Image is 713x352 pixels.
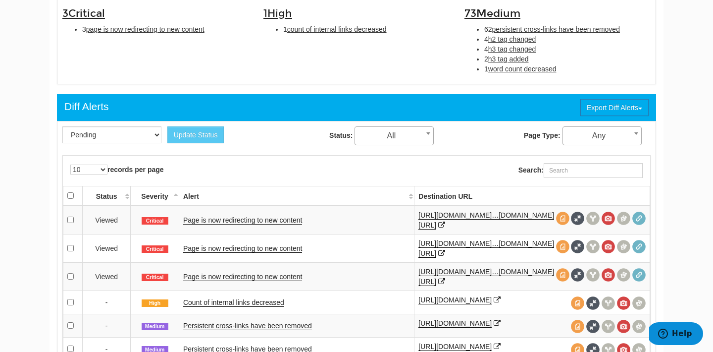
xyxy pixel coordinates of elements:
[586,268,600,282] span: View headers
[562,126,642,145] span: Any
[586,296,600,310] span: Full Source Diff
[142,245,168,253] span: Critical
[484,54,651,64] li: 2
[632,240,646,253] span: Redirect chain
[571,296,584,310] span: View source
[632,212,646,225] span: Redirect chain
[556,240,569,253] span: View source
[488,45,536,53] span: h3 tag changed
[488,35,536,43] span: h2 tag changed
[70,165,107,175] select: records per page
[556,268,569,282] span: View source
[62,7,105,20] span: 3
[64,99,108,114] div: Diff Alerts
[283,24,450,34] li: 1
[183,273,302,281] a: Page is now redirecting to new content
[563,129,641,143] span: Any
[83,186,131,206] th: Status: activate to sort column ascending
[355,126,434,145] span: All
[142,217,168,225] span: Critical
[617,320,630,333] span: View screenshot
[484,34,651,44] li: 4
[617,296,630,310] span: View screenshot
[68,7,105,20] span: Critical
[142,299,168,307] span: High
[586,320,600,333] span: Full Source Diff
[83,206,131,235] td: Viewed
[82,24,249,34] li: 3
[571,212,584,225] span: Full Source Diff
[602,268,615,282] span: View screenshot
[418,296,492,304] a: [URL][DOMAIN_NAME]
[617,240,630,253] span: Compare screenshots
[142,274,168,282] span: Critical
[484,64,651,74] li: 1
[556,212,569,225] span: View source
[86,25,204,33] span: page is now redirecting to new content
[418,343,492,351] a: [URL][DOMAIN_NAME]
[492,25,620,33] span: persistent cross-links have been removed
[83,262,131,291] td: Viewed
[263,7,292,20] span: 1
[267,7,292,20] span: High
[571,240,584,253] span: Full Source Diff
[183,244,302,253] a: Page is now redirecting to new content
[83,314,131,337] td: -
[586,240,600,253] span: View headers
[602,212,615,225] span: View screenshot
[355,129,433,143] span: All
[571,320,584,333] span: View source
[70,165,164,175] label: records per page
[602,240,615,253] span: View screenshot
[518,163,643,178] label: Search:
[414,186,650,206] th: Destination URL
[179,186,414,206] th: Alert: activate to sort column ascending
[488,65,557,73] span: word count decreased
[649,322,703,347] iframe: Opens a widget where you can find more information
[464,7,520,20] span: 73
[524,131,560,139] strong: Page Type:
[83,234,131,262] td: Viewed
[418,319,492,328] a: [URL][DOMAIN_NAME]
[602,296,615,310] span: View headers
[617,268,630,282] span: Compare screenshots
[131,186,179,206] th: Severity: activate to sort column descending
[167,126,224,143] button: Update Status
[484,44,651,54] li: 4
[418,239,554,258] a: [URL][DOMAIN_NAME]…[DOMAIN_NAME][URL]
[418,211,554,230] a: [URL][DOMAIN_NAME]…[DOMAIN_NAME][URL]
[488,55,529,63] span: h3 tag added
[418,268,554,286] a: [URL][DOMAIN_NAME]…[DOMAIN_NAME][URL]
[617,212,630,225] span: Compare screenshots
[580,99,649,116] button: Export Diff Alerts
[183,298,284,307] a: Count of internal links decreased
[484,24,651,34] li: 62
[329,131,353,139] strong: Status:
[586,212,600,225] span: View headers
[142,323,168,331] span: Medium
[632,296,646,310] span: Compare screenshots
[544,163,643,178] input: Search:
[183,322,312,330] a: Persistent cross-links have been removed
[632,320,646,333] span: Compare screenshots
[183,216,302,225] a: Page is now redirecting to new content
[287,25,387,33] span: count of internal links decreased
[632,268,646,282] span: Redirect chain
[476,7,520,20] span: Medium
[602,320,615,333] span: View headers
[83,291,131,314] td: -
[571,268,584,282] span: Full Source Diff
